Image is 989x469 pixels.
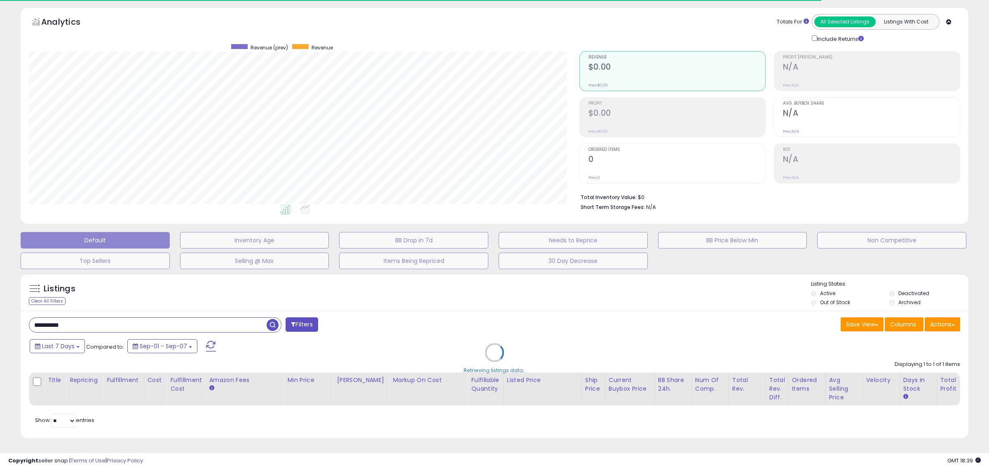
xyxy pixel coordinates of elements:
[806,34,874,43] div: Include Returns
[499,232,648,249] button: Needs to Reprice
[588,83,608,88] small: Prev: $0.00
[464,367,525,374] div: Retrieving listings data..
[783,83,799,88] small: Prev: N/A
[783,62,960,73] h2: N/A
[875,16,937,27] button: Listings With Cost
[588,175,600,180] small: Prev: 0
[588,155,765,166] h2: 0
[783,108,960,120] h2: N/A
[947,457,981,464] span: 2025-09-15 18:39 GMT
[783,155,960,166] h2: N/A
[783,148,960,152] span: ROI
[646,203,656,211] span: N/A
[180,253,329,269] button: Selling @ Max
[41,16,96,30] h5: Analytics
[783,129,799,134] small: Prev: N/A
[581,194,637,201] b: Total Inventory Value:
[783,175,799,180] small: Prev: N/A
[8,457,38,464] strong: Copyright
[783,101,960,106] span: Avg. Buybox Share
[588,101,765,106] span: Profit
[814,16,876,27] button: All Selected Listings
[339,253,488,269] button: Items Being Repriced
[817,232,966,249] button: Non Competitive
[499,253,648,269] button: 30 Day Decrease
[21,232,170,249] button: Default
[581,192,954,202] li: $0
[588,62,765,73] h2: $0.00
[588,55,765,60] span: Revenue
[251,44,288,51] span: Revenue (prev)
[339,232,488,249] button: BB Drop in 7d
[588,129,608,134] small: Prev: $0.00
[70,457,105,464] a: Terms of Use
[8,457,143,465] div: seller snap | |
[21,253,170,269] button: Top Sellers
[777,18,809,26] div: Totals For
[180,232,329,249] button: Inventory Age
[588,148,765,152] span: Ordered Items
[581,204,645,211] b: Short Term Storage Fees:
[312,44,333,51] span: Revenue
[588,108,765,120] h2: $0.00
[107,457,143,464] a: Privacy Policy
[783,55,960,60] span: Profit [PERSON_NAME]
[658,232,807,249] button: BB Price Below Min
